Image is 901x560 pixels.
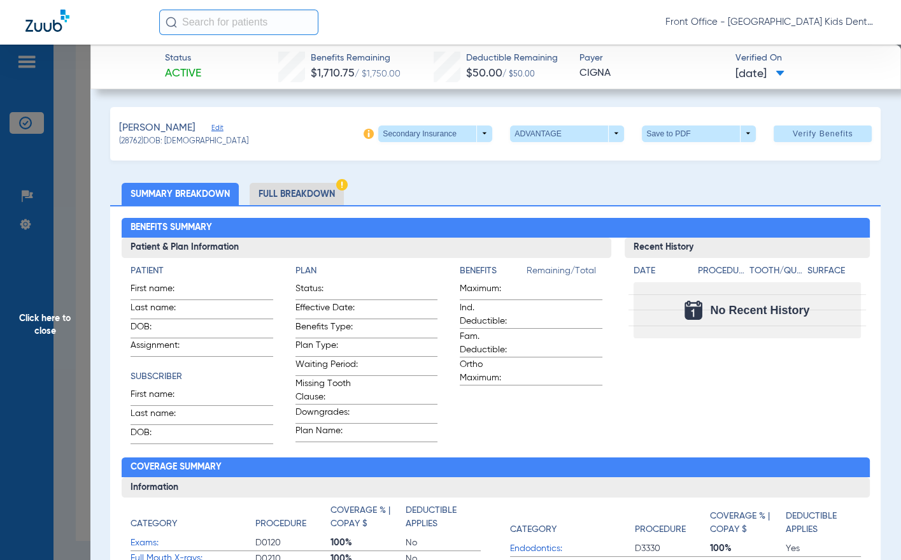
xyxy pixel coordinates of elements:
input: Search for patients [159,10,318,35]
app-breakdown-title: Deductible Applies [786,504,861,541]
span: Ortho Maximum: [460,358,522,385]
span: / $50.00 [502,71,535,78]
span: [DATE] [735,66,784,82]
span: Fam. Deductible: [460,330,522,357]
span: Yes [786,542,861,555]
span: [PERSON_NAME] [119,120,195,136]
span: Verified On [735,52,881,65]
img: Search Icon [166,17,177,28]
span: Verify Benefits [793,129,853,139]
span: Deductible Remaining [466,52,558,65]
span: D3330 [635,542,710,555]
h3: Recent History [625,238,870,258]
span: Last name: [131,407,193,424]
button: Secondary Insurance [378,126,492,142]
app-breakdown-title: Coverage % | Copay $ [330,504,406,535]
span: Exams: [131,536,255,550]
span: No Recent History [710,304,809,317]
app-breakdown-title: Benefits [460,264,527,282]
app-breakdown-title: Date [634,264,687,282]
h4: Category [131,517,177,531]
span: Front Office - [GEOGRAPHIC_DATA] Kids Dental [665,16,876,29]
span: Benefits Remaining [311,52,401,65]
h3: Information [122,477,870,498]
span: (28762) DOB: [DEMOGRAPHIC_DATA] [119,136,248,148]
li: Full Breakdown [250,183,344,205]
span: Payer [579,52,725,65]
span: $50.00 [466,68,502,79]
h3: Patient & Plan Information [122,238,611,258]
app-breakdown-title: Procedure [635,504,710,541]
h4: Deductible Applies [786,510,855,536]
button: ADVANTAGE [510,126,624,142]
h4: Procedure [255,517,306,531]
span: First name: [131,388,193,405]
span: CIGNA [579,66,725,82]
span: Plan Name: [295,424,358,442]
app-breakdown-title: Surface [807,264,861,282]
span: 100% [710,542,785,555]
h4: Plan [295,264,438,278]
app-breakdown-title: Coverage % | Copay $ [710,504,785,541]
span: Waiting Period: [295,358,358,375]
img: Hazard [336,179,348,190]
span: $1,710.75 [311,68,355,79]
span: Missing Tooth Clause: [295,377,358,404]
span: Last name: [131,301,193,319]
h4: Surface [807,264,861,278]
app-breakdown-title: Category [510,504,635,541]
h4: Procedure [635,523,686,536]
span: Effective Date: [295,301,358,319]
h4: Coverage % | Copay $ [330,504,399,531]
span: / $1,750.00 [355,69,401,78]
span: Edit [211,124,223,136]
h4: Deductible Applies [406,504,474,531]
h2: Coverage Summary [122,457,870,478]
img: Zuub Logo [25,10,69,32]
app-breakdown-title: Procedure [698,264,745,282]
span: Endodontics: [510,542,635,556]
span: Maximum: [460,282,522,299]
button: Verify Benefits [774,126,872,142]
img: info-icon [364,129,374,139]
span: Benefits Type: [295,320,358,338]
h4: Date [634,264,687,278]
app-breakdown-title: Category [131,504,255,535]
h4: Tooth/Quad [749,264,803,278]
iframe: Chat Widget [837,499,901,560]
h4: Patient [131,264,273,278]
h2: Benefits Summary [122,218,870,238]
h4: Coverage % | Copay $ [710,510,779,536]
span: Active [165,66,201,82]
span: First name: [131,282,193,299]
span: Status [165,52,201,65]
span: Status: [295,282,358,299]
h4: Category [510,523,557,536]
span: Downgrades: [295,406,358,423]
h4: Subscriber [131,370,273,384]
span: DOB: [131,426,193,443]
span: Ind. Deductible: [460,301,522,328]
li: Summary Breakdown [122,183,239,205]
span: Assignment: [131,339,193,356]
h4: Procedure [698,264,745,278]
span: 100% [330,536,406,549]
app-breakdown-title: Procedure [255,504,330,535]
img: Calendar [685,301,702,320]
span: Plan Type: [295,339,358,356]
button: Save to PDF [642,126,756,142]
span: No [406,536,481,549]
app-breakdown-title: Deductible Applies [406,504,481,535]
span: D0120 [255,536,330,549]
span: DOB: [131,320,193,338]
h4: Benefits [460,264,527,278]
span: Remaining/Total [527,264,602,282]
app-breakdown-title: Tooth/Quad [749,264,803,282]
